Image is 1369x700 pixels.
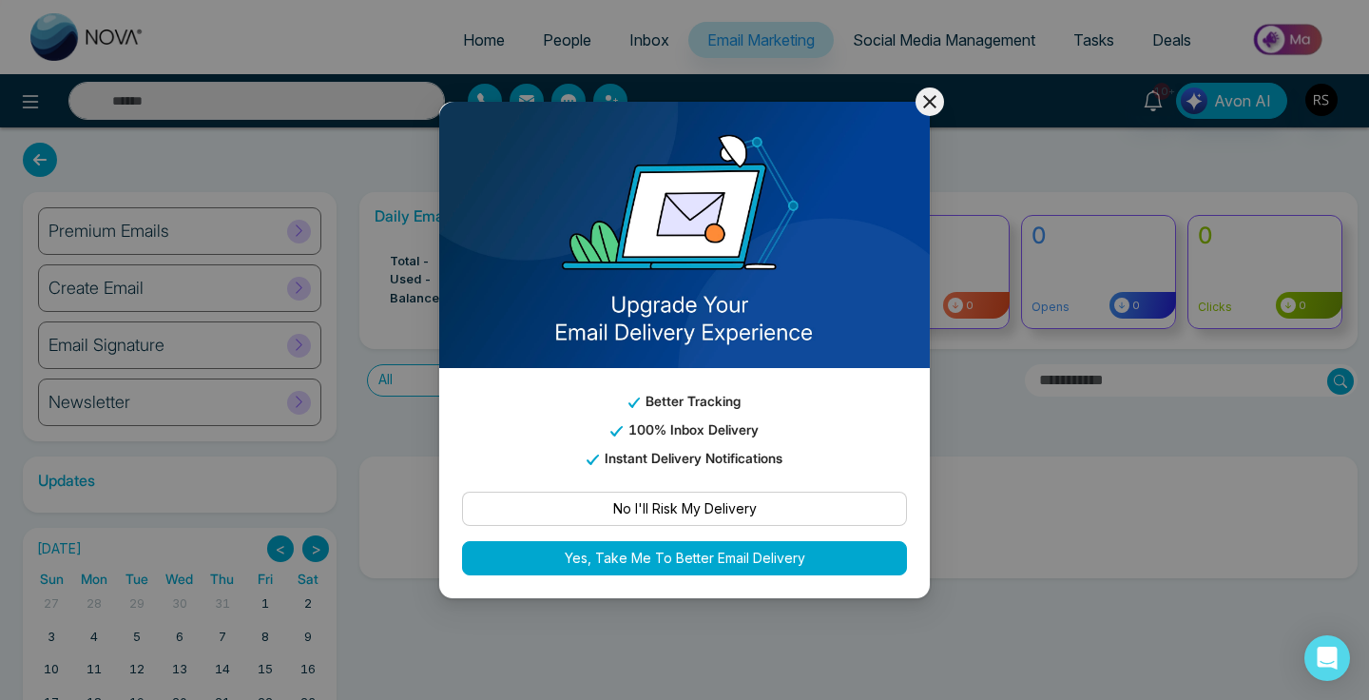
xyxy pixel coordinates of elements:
[439,102,930,368] img: email_template_bg.png
[462,419,907,440] p: 100% Inbox Delivery
[462,391,907,412] p: Better Tracking
[462,541,907,575] button: Yes, Take Me To Better Email Delivery
[1304,635,1350,681] div: Open Intercom Messenger
[462,448,907,469] p: Instant Delivery Notifications
[587,455,598,465] img: tick_email_template.svg
[610,426,622,437] img: tick_email_template.svg
[628,398,640,408] img: tick_email_template.svg
[462,492,907,526] button: No I'll Risk My Delivery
